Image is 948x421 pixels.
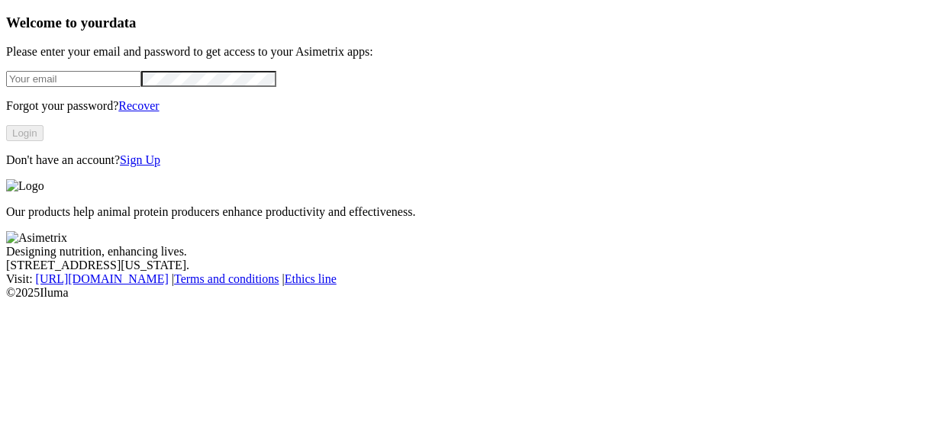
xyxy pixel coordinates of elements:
[6,14,942,31] h3: Welcome to your
[6,45,942,59] p: Please enter your email and password to get access to your Asimetrix apps:
[6,153,942,167] p: Don't have an account?
[6,259,942,272] div: [STREET_ADDRESS][US_STATE].
[285,272,337,285] a: Ethics line
[120,153,160,166] a: Sign Up
[6,125,44,141] button: Login
[6,71,141,87] input: Your email
[6,272,942,286] div: Visit : | |
[36,272,169,285] a: [URL][DOMAIN_NAME]
[118,99,159,112] a: Recover
[6,231,67,245] img: Asimetrix
[6,205,942,219] p: Our products help animal protein producers enhance productivity and effectiveness.
[6,286,942,300] div: © 2025 Iluma
[109,14,136,31] span: data
[174,272,279,285] a: Terms and conditions
[6,245,942,259] div: Designing nutrition, enhancing lives.
[6,99,942,113] p: Forgot your password?
[6,179,44,193] img: Logo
